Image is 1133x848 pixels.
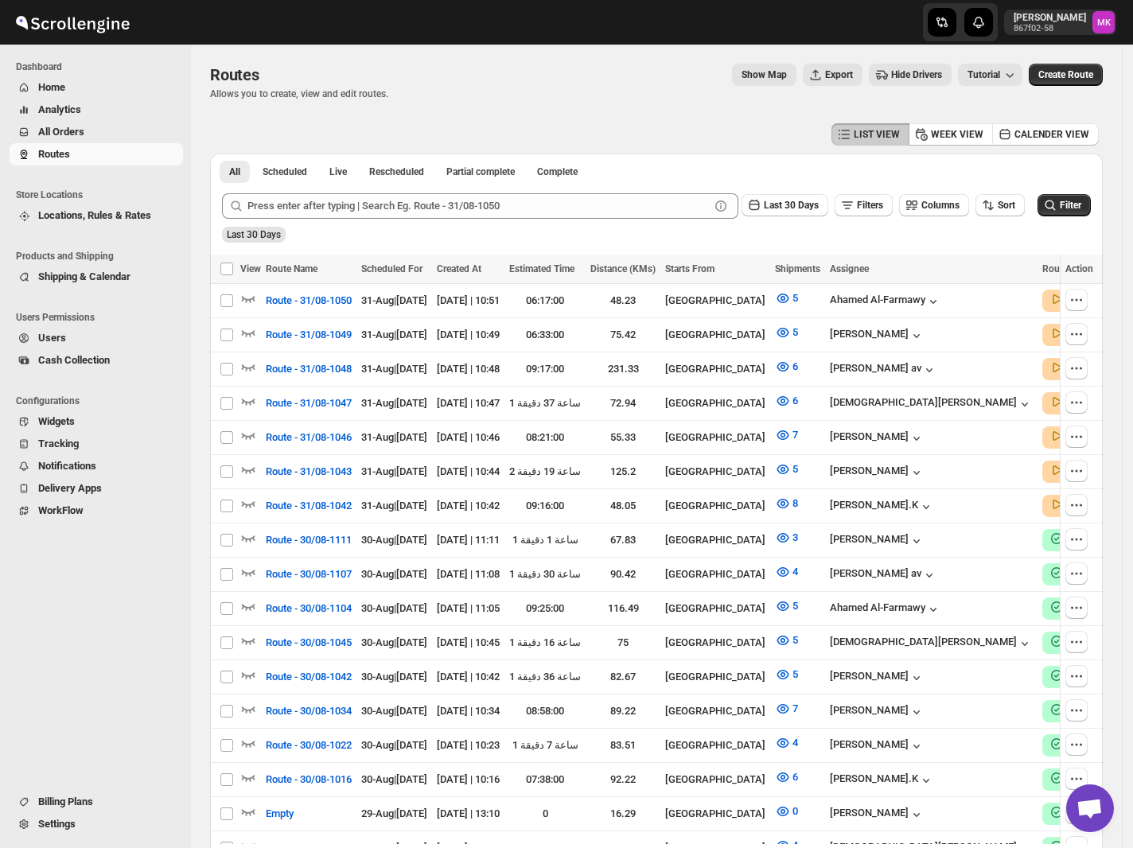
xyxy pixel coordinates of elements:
[1060,200,1081,211] span: Filter
[509,601,581,617] div: 09:25:00
[361,397,427,409] span: 31-Aug | [DATE]
[830,807,925,823] div: [PERSON_NAME]
[869,64,952,86] button: Hide Drivers
[765,525,808,550] button: 3
[998,200,1015,211] span: Sort
[361,705,427,717] span: 30-Aug | [DATE]
[38,148,70,160] span: Routes
[266,601,352,617] span: Route - 30/08-1104
[665,703,765,719] div: [GEOGRAPHIC_DATA]
[792,668,798,680] span: 5
[256,767,361,792] button: Route - 30/08-1016
[891,68,942,81] span: Hide Drivers
[361,773,427,785] span: 30-Aug | [DATE]
[38,504,84,516] span: WorkFlow
[665,263,714,274] span: Starts From
[266,395,352,411] span: Route - 31/08-1047
[765,799,808,824] button: 0
[792,600,798,612] span: 5
[1049,291,1092,307] button: LIVE
[830,636,1033,652] button: [DEMOGRAPHIC_DATA][PERSON_NAME]
[590,327,656,343] div: 75.42
[665,669,765,685] div: [GEOGRAPHIC_DATA]
[329,165,347,178] span: Live
[590,263,656,274] span: Distance (KMs)
[16,250,183,263] span: Products and Shipping
[1049,633,1121,649] button: COMPLETE
[437,772,500,788] div: [DATE] | 10:16
[266,566,352,582] span: Route - 30/08-1107
[1014,11,1086,24] p: [PERSON_NAME]
[792,395,798,406] span: 6
[1049,428,1092,444] button: LIVE
[665,772,765,788] div: [GEOGRAPHIC_DATA]
[830,430,925,446] button: [PERSON_NAME]
[590,464,656,480] div: 125.2
[765,696,808,722] button: 7
[765,422,808,448] button: 7
[590,601,656,617] div: 116.49
[10,76,183,99] button: Home
[931,128,983,141] span: WEEK VIEW
[830,499,934,515] div: [PERSON_NAME].K
[266,498,352,514] span: Route - 31/08-1042
[10,477,183,500] button: Delivery Apps
[830,396,1033,412] div: [DEMOGRAPHIC_DATA][PERSON_NAME]
[792,702,798,714] span: 7
[266,703,352,719] span: Route - 30/08-1034
[509,498,581,514] div: 09:16:00
[361,534,427,546] span: 30-Aug | [DATE]
[10,813,183,835] button: Settings
[509,703,581,719] div: 08:58:00
[256,459,361,484] button: Route - 31/08-1043
[361,636,427,648] span: 30-Aug | [DATE]
[792,805,798,817] span: 0
[266,293,352,309] span: Route - 31/08-1050
[509,532,581,548] div: 1 ساعة 1 دقيقة
[1049,496,1092,512] button: LIVE
[361,739,427,751] span: 30-Aug | [DATE]
[509,395,581,411] div: 1 ساعة 37 دقيقة
[830,670,925,686] div: [PERSON_NAME]
[665,464,765,480] div: [GEOGRAPHIC_DATA]
[765,491,808,516] button: 8
[509,669,581,685] div: 1 ساعة 36 دقيقة
[921,200,960,211] span: Columns
[909,123,993,146] button: WEEK VIEW
[10,455,183,477] button: Notifications
[240,263,261,274] span: View
[38,460,96,472] span: Notifications
[830,294,941,309] button: Ahamed Al-Farmawy
[38,81,65,93] span: Home
[857,200,883,211] span: Filters
[1049,667,1121,683] button: COMPLETE
[830,567,937,583] div: [PERSON_NAME] av
[437,601,500,617] div: [DATE] | 11:05
[1042,263,1097,274] span: Route Status
[437,703,500,719] div: [DATE] | 10:34
[1029,64,1103,86] button: Create Route
[590,772,656,788] div: 92.22
[765,764,808,790] button: 6
[665,601,765,617] div: [GEOGRAPHIC_DATA]
[509,772,581,788] div: 07:38:00
[10,791,183,813] button: Billing Plans
[1092,11,1115,33] span: Mostafa Khalifa
[509,566,581,582] div: 1 ساعة 30 دقيقة
[1066,784,1114,832] a: دردشة مفتوحة
[16,189,183,201] span: Store Locations
[590,566,656,582] div: 90.42
[437,566,500,582] div: [DATE] | 11:08
[1014,128,1089,141] span: CALENDER VIEW
[830,328,925,344] div: [PERSON_NAME]
[830,601,941,617] div: Ahamed Al-Farmawy
[437,669,500,685] div: [DATE] | 10:42
[665,395,765,411] div: [GEOGRAPHIC_DATA]
[792,566,798,578] span: 4
[437,361,500,377] div: [DATE] | 10:48
[38,482,102,494] span: Delivery Apps
[437,635,500,651] div: [DATE] | 10:45
[256,664,361,690] button: Route - 30/08-1042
